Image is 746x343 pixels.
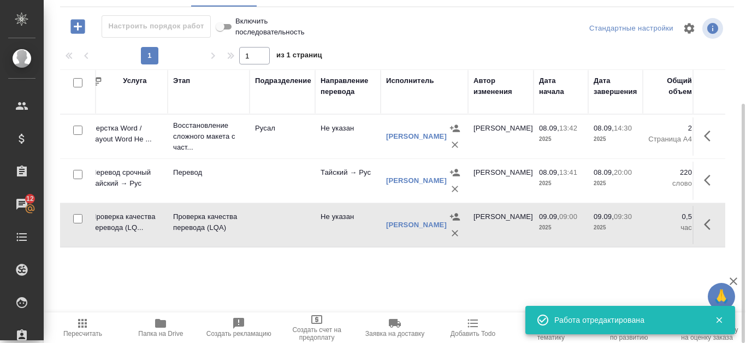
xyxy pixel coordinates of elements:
span: Создать рекламацию [206,330,271,338]
p: 08.09, [594,168,614,176]
span: Добавить Todo [451,330,495,338]
p: 08.09, [539,124,559,132]
div: Дата завершения [594,75,637,97]
div: Этап [173,75,190,86]
p: 2 [648,123,692,134]
button: Пересчитать [44,312,122,343]
span: Включить последовательность [235,16,305,38]
button: Создать рекламацию [200,312,278,343]
td: Не указан [315,206,381,244]
div: split button [587,20,676,37]
td: Проверка качества перевода (LQ... [86,206,168,244]
button: 🙏 [708,283,735,310]
p: Страница А4 [648,134,692,145]
p: 2025 [539,178,583,189]
span: Папка на Drive [138,330,183,338]
p: 08.09, [594,124,614,132]
p: 09.09, [594,212,614,221]
button: Добавить Todo [434,312,512,343]
div: Общий объем [648,75,692,97]
span: Настроить таблицу [676,15,702,42]
td: [PERSON_NAME] [468,206,534,244]
div: Работа отредактирована [554,315,698,326]
div: Подразделение [255,75,311,86]
p: 2025 [594,134,637,145]
button: Заявка на доставку [356,312,434,343]
button: Папка на Drive [122,312,200,343]
button: Назначить [447,120,463,137]
p: 09:00 [559,212,577,221]
span: 12 [20,193,40,204]
p: 09.09, [539,212,559,221]
p: час [648,222,692,233]
span: 🙏 [712,285,731,308]
button: Сгруппировать [91,76,102,87]
button: Назначить [447,164,463,181]
button: Определить тематику [512,312,590,343]
p: 13:42 [559,124,577,132]
p: 2025 [594,222,637,233]
span: Посмотреть информацию [702,18,725,39]
td: [PERSON_NAME] [468,117,534,156]
p: Перевод [173,167,244,178]
p: 20:00 [614,168,632,176]
span: Создать счет на предоплату [285,326,350,341]
button: Назначить [447,209,463,225]
td: Тайский → Рус [315,162,381,200]
a: [PERSON_NAME] [386,176,447,185]
div: Направление перевода [321,75,375,97]
a: 12 [3,191,41,218]
p: 14:30 [614,124,632,132]
button: Удалить [447,137,463,153]
td: Верстка Word / Layout Word Не ... [86,117,168,156]
button: Добавить работу [63,15,93,38]
span: Заявка на доставку [365,330,424,338]
p: 08.09, [539,168,559,176]
div: Дата начала [539,75,583,97]
p: слово [648,178,692,189]
p: 09:30 [614,212,632,221]
button: Здесь прячутся важные кнопки [697,167,724,193]
p: Проверка качества перевода (LQA) [173,211,244,233]
a: [PERSON_NAME] [386,132,447,140]
button: Здесь прячутся важные кнопки [697,211,724,238]
p: 220 [648,167,692,178]
p: Восстановление сложного макета с част... [173,120,244,153]
div: Услуга [123,75,146,86]
td: Перевод срочный Тайский → Рус [86,162,168,200]
td: [PERSON_NAME] [468,162,534,200]
p: 0,5 [648,211,692,222]
button: Создать счет на предоплату [278,312,356,343]
a: [PERSON_NAME] [386,221,447,229]
p: 13:41 [559,168,577,176]
div: Автор изменения [473,75,528,97]
span: Пересчитать [63,330,102,338]
button: Удалить [447,225,463,241]
span: Определить тематику [518,326,583,341]
span: из 1 страниц [276,49,322,64]
td: Не указан [315,117,381,156]
td: Русал [250,117,315,156]
p: 2025 [539,134,583,145]
p: 2025 [594,178,637,189]
button: Закрыть [708,315,730,325]
p: 2025 [539,222,583,233]
button: Удалить [447,181,463,197]
div: Исполнитель [386,75,434,86]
